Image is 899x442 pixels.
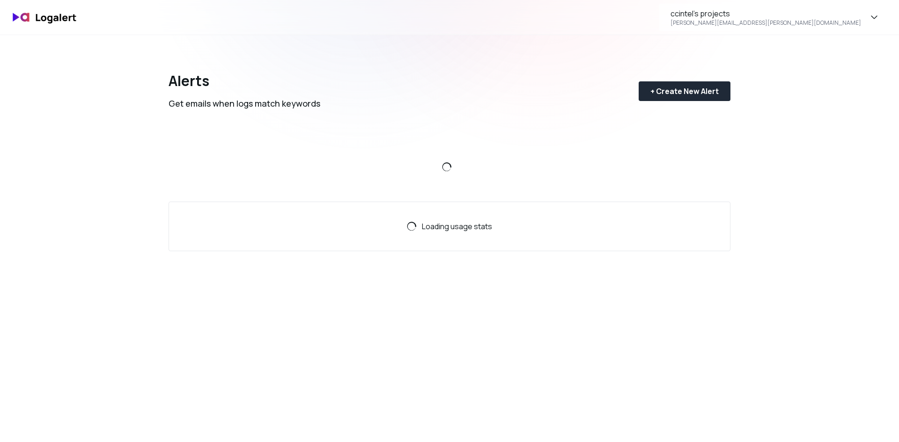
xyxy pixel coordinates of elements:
div: Get emails when logs match keywords [169,97,320,110]
div: + Create New Alert [650,86,719,97]
div: [PERSON_NAME][EMAIL_ADDRESS][PERSON_NAME][DOMAIN_NAME] [671,19,861,27]
button: + Create New Alert [639,81,730,101]
div: Alerts [169,72,320,89]
img: logo [7,7,82,29]
div: ccintel's projects [671,8,730,19]
button: ccintel's projects[PERSON_NAME][EMAIL_ADDRESS][PERSON_NAME][DOMAIN_NAME] [659,4,892,31]
span: Loading usage stats [422,221,492,232]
